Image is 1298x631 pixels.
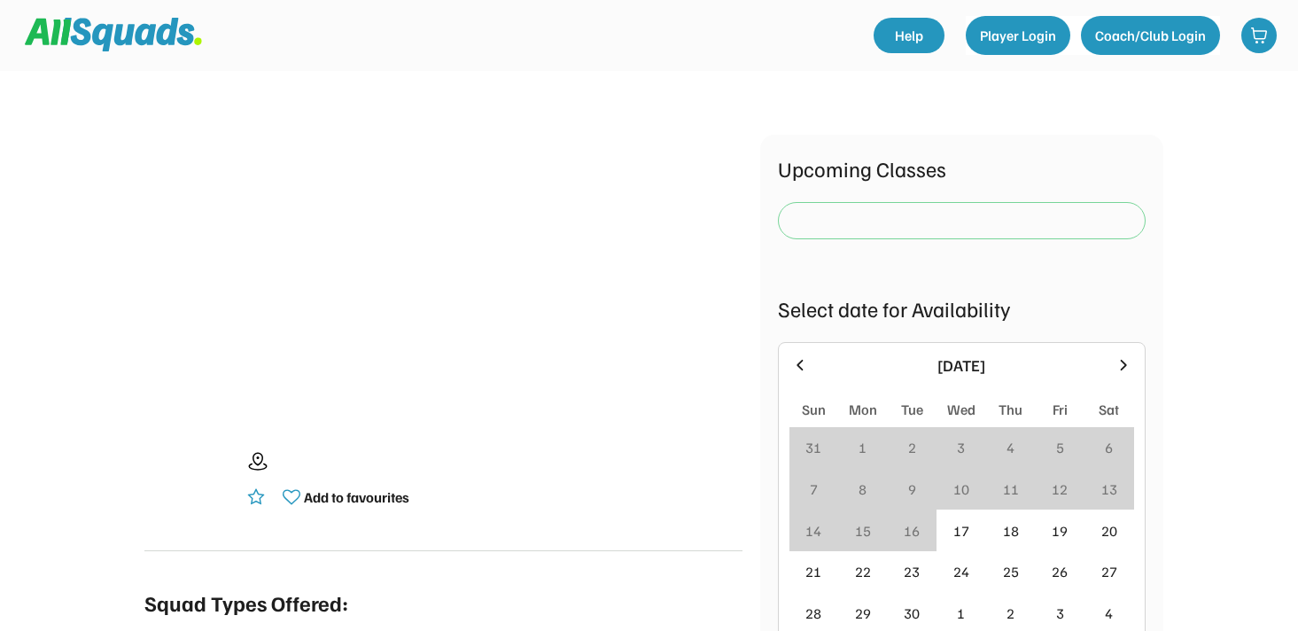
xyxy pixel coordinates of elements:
[805,437,821,458] div: 31
[901,399,923,420] div: Tue
[1105,603,1113,624] div: 4
[805,520,821,541] div: 14
[1099,399,1119,420] div: Sat
[144,435,233,524] img: yH5BAEAAAAALAAAAAABAAEAAAIBRAA7
[805,561,821,582] div: 21
[855,561,871,582] div: 22
[1007,437,1014,458] div: 4
[999,399,1022,420] div: Thu
[1052,479,1068,500] div: 12
[778,292,1146,324] div: Select date for Availability
[859,479,867,500] div: 8
[947,399,975,420] div: Wed
[1101,520,1117,541] div: 20
[1101,479,1117,500] div: 13
[1052,561,1068,582] div: 26
[908,437,916,458] div: 2
[1081,16,1220,55] button: Coach/Club Login
[802,399,826,420] div: Sun
[855,520,871,541] div: 15
[1105,437,1113,458] div: 6
[957,437,965,458] div: 3
[778,152,1146,184] div: Upcoming Classes
[874,18,944,53] a: Help
[199,135,687,400] img: yH5BAEAAAAALAAAAAABAAEAAAIBRAA7
[1007,603,1014,624] div: 2
[1250,27,1268,44] img: shopping-cart-01%20%281%29.svg
[966,16,1070,55] button: Player Login
[820,354,1104,378] div: [DATE]
[805,603,821,624] div: 28
[1053,399,1068,420] div: Fri
[849,399,877,420] div: Mon
[953,479,969,500] div: 10
[855,603,871,624] div: 29
[953,520,969,541] div: 17
[908,479,916,500] div: 9
[1101,561,1117,582] div: 27
[25,18,202,51] img: Squad%20Logo.svg
[957,603,965,624] div: 1
[904,520,920,541] div: 16
[1052,520,1068,541] div: 19
[144,587,348,619] div: Squad Types Offered:
[859,437,867,458] div: 1
[1003,520,1019,541] div: 18
[810,479,818,500] div: 7
[304,487,409,508] div: Add to favourites
[904,561,920,582] div: 23
[1056,603,1064,624] div: 3
[904,603,920,624] div: 30
[1003,479,1019,500] div: 11
[1056,437,1064,458] div: 5
[1003,561,1019,582] div: 25
[953,561,969,582] div: 24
